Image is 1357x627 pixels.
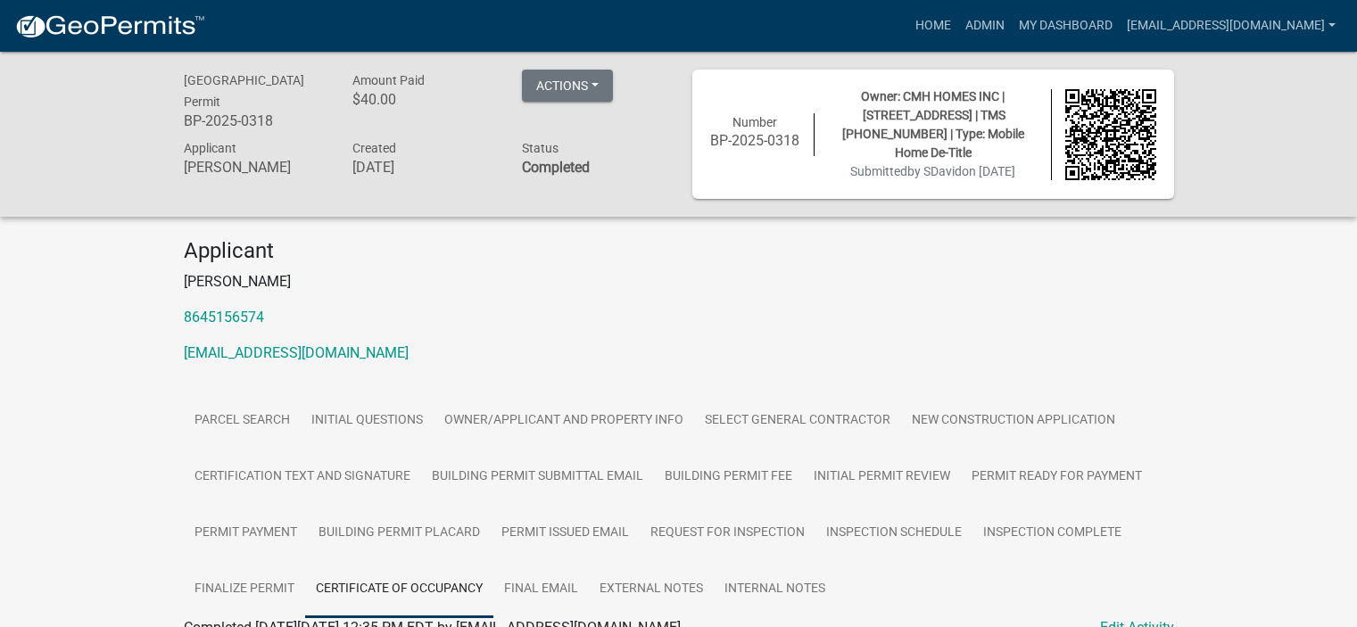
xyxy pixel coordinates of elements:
h4: Applicant [184,238,1174,264]
a: Request for Inspection [640,505,815,562]
a: Building Permit Fee [654,449,803,506]
a: External Notes [589,561,714,618]
a: Inspection Schedule [815,505,972,562]
a: [EMAIL_ADDRESS][DOMAIN_NAME] [1120,9,1343,43]
a: Permit Ready for Payment [961,449,1153,506]
a: Finalize Permit [184,561,305,618]
a: Home [908,9,958,43]
h6: [PERSON_NAME] [184,159,327,176]
a: My Dashboard [1012,9,1120,43]
a: Initial Questions [301,392,434,450]
span: Amount Paid [352,73,425,87]
a: Building Permit Submittal Email [421,449,654,506]
h6: $40.00 [352,91,495,108]
span: [GEOGRAPHIC_DATA] Permit [184,73,304,109]
a: Select General Contractor [694,392,901,450]
a: Building Permit Placard [308,505,491,562]
a: Permit Payment [184,505,308,562]
a: Permit Issued Email [491,505,640,562]
a: Certificate of Occupancy [305,561,493,618]
p: [PERSON_NAME] [184,271,1174,293]
h6: BP-2025-0318 [710,132,801,149]
span: Status [522,141,559,155]
span: Submitted on [DATE] [850,164,1015,178]
span: by SDavid [907,164,962,178]
h6: [DATE] [352,159,495,176]
span: Created [352,141,396,155]
a: New Construction Application [901,392,1126,450]
a: Owner/Applicant and Property Info [434,392,694,450]
a: Admin [958,9,1012,43]
strong: Completed [522,159,590,176]
img: QR code [1065,89,1156,180]
a: Inspection Complete [972,505,1132,562]
a: Initial Permit Review [803,449,961,506]
span: Owner: CMH HOMES INC | [STREET_ADDRESS] | TMS [PHONE_NUMBER] | Type: Mobile Home De-Title [842,89,1024,160]
h6: BP-2025-0318 [184,112,327,129]
a: Certification Text and Signature [184,449,421,506]
a: Final Email [493,561,589,618]
a: [EMAIL_ADDRESS][DOMAIN_NAME] [184,344,409,361]
a: Internal Notes [714,561,836,618]
a: 8645156574 [184,309,264,326]
span: Applicant [184,141,236,155]
button: Actions [522,70,613,102]
a: Parcel search [184,392,301,450]
span: Number [732,115,777,129]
